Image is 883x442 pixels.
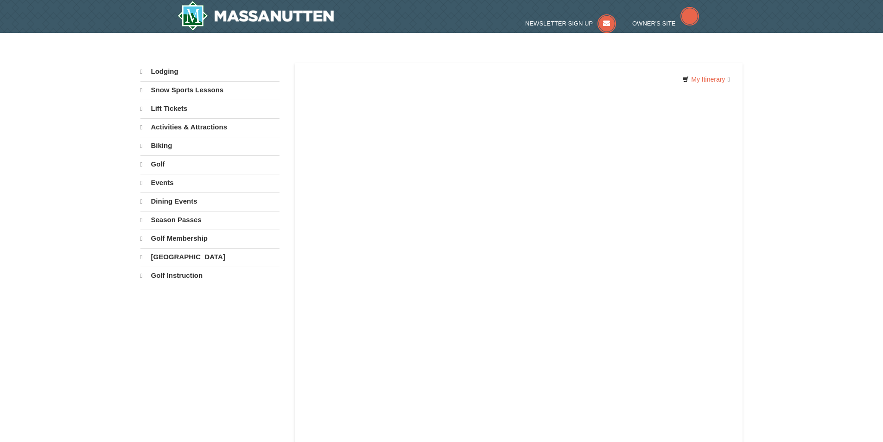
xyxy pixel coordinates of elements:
a: Activities & Attractions [140,118,280,136]
span: Owner's Site [632,20,676,27]
a: Golf [140,155,280,173]
a: Dining Events [140,192,280,210]
a: Newsletter Sign Up [525,20,616,27]
a: Golf Instruction [140,267,280,284]
a: Events [140,174,280,192]
a: Massanutten Resort [178,1,334,31]
a: [GEOGRAPHIC_DATA] [140,248,280,266]
a: Owner's Site [632,20,699,27]
a: Lift Tickets [140,100,280,117]
img: Massanutten Resort Logo [178,1,334,31]
a: Biking [140,137,280,154]
a: Lodging [140,63,280,80]
a: Golf Membership [140,230,280,247]
a: Season Passes [140,211,280,229]
a: My Itinerary [676,72,736,86]
span: Newsletter Sign Up [525,20,593,27]
a: Snow Sports Lessons [140,81,280,99]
